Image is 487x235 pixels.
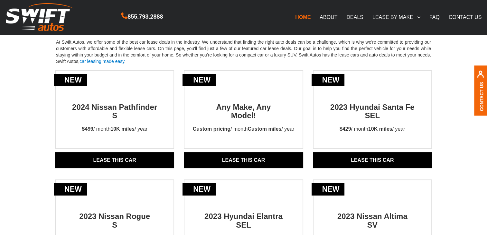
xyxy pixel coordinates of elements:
[55,152,174,168] a: Lease THIS CAR
[327,201,418,229] h2: 2023 Nissan Altima SV
[198,91,289,120] h2: Any Make, Any Model!
[76,120,153,139] p: / month / year
[248,126,281,132] strong: Custom miles
[479,82,484,111] a: Contact Us
[312,74,345,86] div: new
[80,59,124,64] a: car leasing made easy
[340,126,351,132] strong: $429
[110,126,135,132] strong: 10K miles
[193,126,230,132] strong: Custom pricing
[291,10,315,24] a: HOME
[54,74,87,86] div: new
[198,201,289,229] h2: 2023 Hyundai Elantra SEL
[69,201,160,229] h2: 2023 Nissan Rogue S
[444,10,486,24] a: CONTACT US
[183,183,216,196] div: new
[56,91,173,139] a: new2024 Nissan Pathfinder S$499/ month10K miles/ year
[183,74,216,86] div: new
[327,91,418,120] h2: 2023 Hyundai Santa Fe SEL
[315,10,342,24] a: ABOUT
[82,126,93,132] strong: $499
[184,152,303,168] a: Lease THIS CAR
[54,183,87,196] div: new
[184,91,302,139] a: newAny Make, AnyModel!Custom pricing/ monthCustom miles/ year
[187,120,300,139] p: / month / year
[477,70,484,82] img: contact us, iconuser
[425,10,444,24] a: FAQ
[50,33,437,70] p: At Swift Autos, we offer some of the best car lease deals in the industry. We understand that fin...
[368,126,392,132] strong: 10K miles
[334,120,411,139] p: / month / year
[121,14,163,20] a: 855.793.2888
[342,10,368,24] a: DEALS
[368,10,425,24] a: LEASE BY MAKE
[312,183,345,196] div: new
[314,91,431,139] a: new2023 Hyundai Santa Fe SEL$429/ month10K miles/ year
[127,12,163,22] span: 855.793.2888
[313,152,432,168] a: Lease THIS CAR
[69,91,160,120] h2: 2024 Nissan Pathfinder S
[6,3,73,31] img: Swift Autos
